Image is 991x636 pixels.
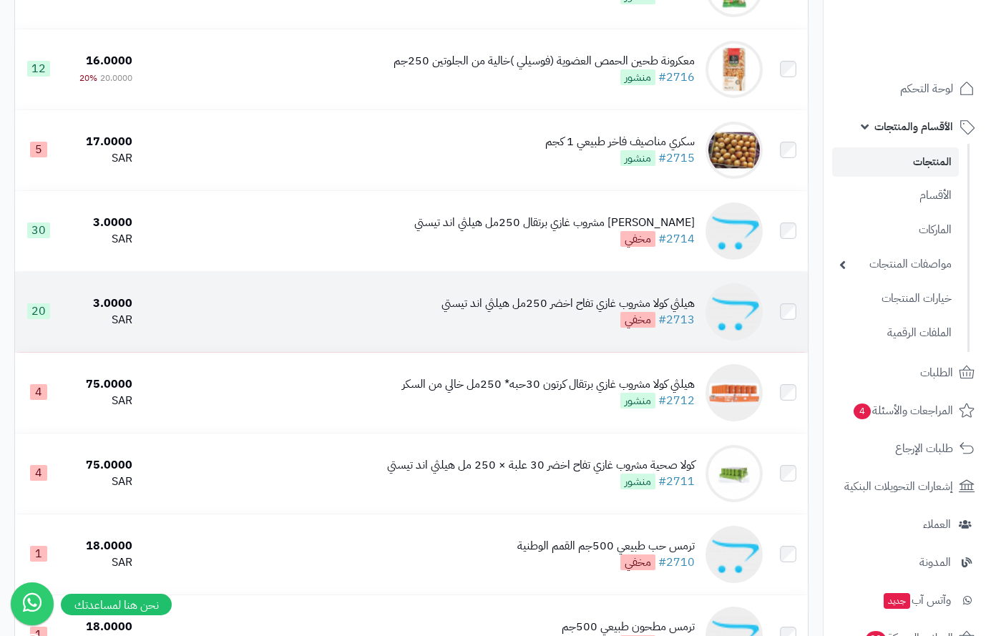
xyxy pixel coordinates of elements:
span: الأقسام والمنتجات [874,117,953,137]
a: #2710 [658,554,695,571]
a: #2715 [658,150,695,167]
div: معكرونة طحين الحمص العضوية (فوسيلي )خالية من الجلوتين 250جم [394,53,695,69]
div: 17.0000 [68,134,133,150]
span: المدونة [919,552,951,572]
a: #2711 [658,473,695,490]
span: 4 [854,403,871,419]
div: SAR [68,150,133,167]
a: الأقسام [832,180,959,211]
a: إشعارات التحويلات البنكية [832,469,982,504]
span: 4 [30,384,47,400]
span: العملاء [923,514,951,534]
div: ترمس حب طبيعي 500جم القمم الوطنية [517,538,695,554]
span: 5 [30,142,47,157]
a: طلبات الإرجاع [832,431,982,466]
span: إشعارات التحويلات البنكية [844,476,953,496]
div: 18.0000 [68,619,133,635]
div: 3.0000 [68,215,133,231]
span: 30 [27,222,50,238]
span: 1 [30,546,47,562]
div: [PERSON_NAME] مشروب غازي برتقال 250مل هيلثي اند تيستي [414,215,695,231]
a: وآتس آبجديد [832,583,982,617]
span: 4 [30,465,47,481]
div: 3.0000 [68,295,133,312]
img: هيلثي كولا مشروب غازي برتقال كرتون 30حبه* 250مل خالي من السكر [706,364,763,421]
span: لوحة التحكم [900,79,953,99]
a: لوحة التحكم [832,72,982,106]
img: هيلثي كولا مشروب غازي برتقال 250مل هيلثي اند تيستي [706,202,763,260]
a: #2714 [658,230,695,248]
div: SAR [68,554,133,571]
span: جديد [884,593,910,609]
img: logo-2.png [894,40,977,70]
div: 75.0000 [68,457,133,474]
a: المراجعات والأسئلة4 [832,393,982,428]
a: #2716 [658,69,695,86]
img: معكرونة طحين الحمص العضوية (فوسيلي )خالية من الجلوتين 250جم [706,41,763,98]
span: مخفي [620,312,655,328]
span: المراجعات والأسئلة [852,401,953,421]
div: 75.0000 [68,376,133,393]
div: 18.0000 [68,538,133,554]
a: الماركات [832,215,959,245]
a: المدونة [832,545,982,579]
img: ترمس حب طبيعي 500جم القمم الوطنية [706,526,763,583]
span: 16.0000 [86,52,132,69]
span: 12 [27,61,50,77]
span: 20 [27,303,50,319]
div: سكري مناصيف فاخر طبيعي 1 كجم [545,134,695,150]
a: #2712 [658,392,695,409]
img: هيلثي كولا مشروب غازي تفاح اخضر 250مل هيلثي اند تيستي [706,283,763,341]
div: ترمس مطحون طبيعي 500جم [562,619,695,635]
span: منشور [620,150,655,166]
a: خيارات المنتجات [832,283,959,314]
a: #2713 [658,311,695,328]
div: هيلثي كولا مشروب غازي تفاح اخضر 250مل هيلثي اند تيستي [441,295,695,312]
span: منشور [620,69,655,85]
div: كولا صحية مشروب غازي تفاح اخضر 30 علبة × 250 مل هيلثي اند تيستي [387,457,695,474]
a: الملفات الرقمية [832,318,959,348]
span: الطلبات [920,363,953,383]
span: منشور [620,474,655,489]
a: العملاء [832,507,982,542]
a: المنتجات [832,147,959,177]
div: SAR [68,393,133,409]
span: 20% [79,72,97,84]
span: مخفي [620,554,655,570]
span: مخفي [620,231,655,247]
a: مواصفات المنتجات [832,249,959,280]
img: سكري مناصيف فاخر طبيعي 1 كجم [706,122,763,179]
span: طلبات الإرجاع [895,439,953,459]
span: وآتس آب [882,590,951,610]
span: 20.0000 [100,72,132,84]
img: كولا صحية مشروب غازي تفاح اخضر 30 علبة × 250 مل هيلثي اند تيستي [706,445,763,502]
div: SAR [68,312,133,328]
div: SAR [68,474,133,490]
span: منشور [620,393,655,408]
div: هيلثي كولا مشروب غازي برتقال كرتون 30حبه* 250مل خالي من السكر [402,376,695,393]
div: SAR [68,231,133,248]
a: الطلبات [832,356,982,390]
